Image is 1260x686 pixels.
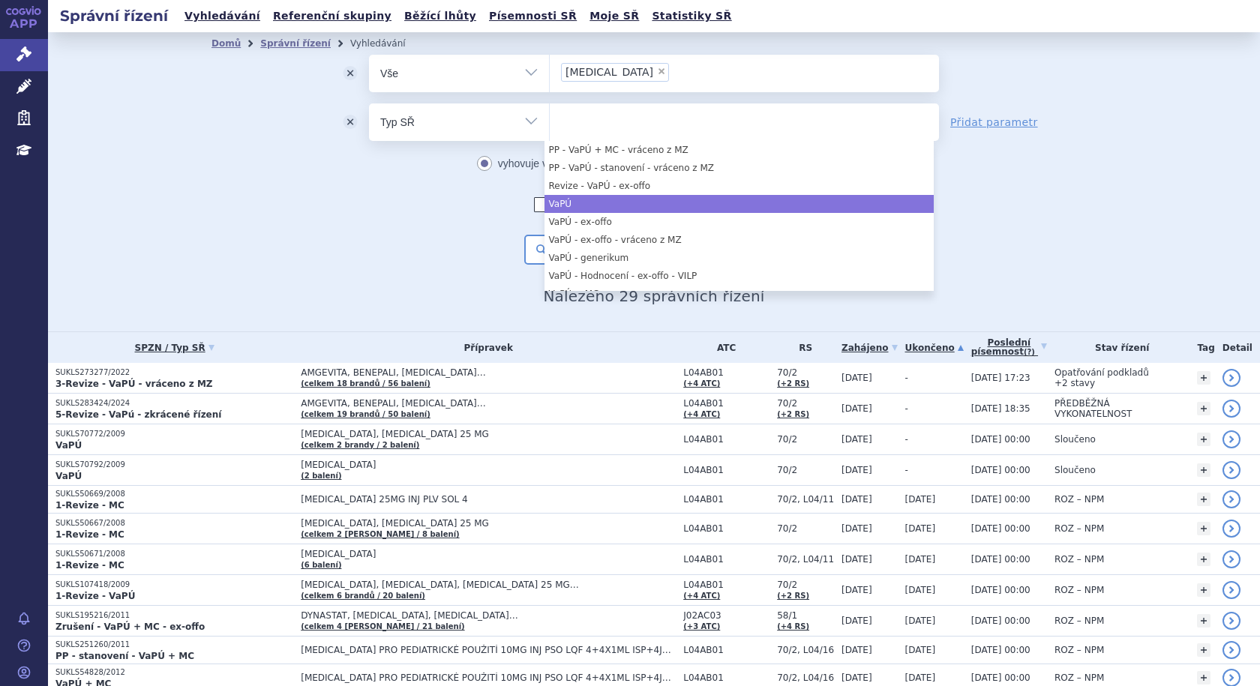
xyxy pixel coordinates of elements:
a: + [1197,614,1210,628]
span: 70/2, L04/16 [777,673,834,683]
strong: Zrušení - VaPÚ + MC - ex-offo [55,622,205,632]
span: [DATE] 00:00 [971,434,1030,445]
abbr: (?) [1024,348,1035,357]
span: Opatřování podkladů +2 stavy [1054,367,1149,388]
a: Referenční skupiny [268,6,396,26]
span: L04AB01 [683,367,769,378]
a: (celkem 19 brandů / 50 balení) [301,410,430,418]
span: [DATE] [841,554,872,565]
span: [MEDICAL_DATA] PRO PEDIATRICKÉ POUŽITÍ 10MG INJ PSO LQF 4+4X1ML ISP+4J+4AD [301,673,676,683]
strong: 1-Revize - MC [55,560,124,571]
span: [DATE] [905,523,936,534]
span: [DATE] [841,616,872,626]
th: Detail [1215,332,1260,363]
button: Hledat [524,235,609,265]
a: + [1197,671,1210,685]
a: (+4 ATC) [683,410,720,418]
input: [MEDICAL_DATA] [673,62,682,81]
span: [DATE] [841,523,872,534]
span: 70/2, L04/16 [777,645,834,655]
span: [DATE] [905,585,936,595]
span: [DATE] [905,494,936,505]
span: 70/2 [777,580,834,590]
a: detail [1222,400,1240,418]
a: (+3 ATC) [683,622,720,631]
a: (+4 RS) [777,622,809,631]
li: VaPÚ - Hodnocení - ex-offo - VILP [544,267,934,285]
span: 70/2, L04/11 [777,494,834,505]
span: L04AB01 [683,494,769,505]
span: [DATE] [841,585,872,595]
th: Tag [1189,332,1214,363]
a: Domů [211,38,241,49]
span: [DATE] [841,465,872,475]
a: detail [1222,550,1240,568]
h2: Správní řízení [48,5,180,26]
span: PŘEDBĚŽNÁ VYKONATELNOST [1054,398,1132,419]
span: [MEDICAL_DATA], [MEDICAL_DATA], [MEDICAL_DATA] 25 MG… [301,580,676,590]
a: Přidat parametr [950,115,1038,130]
span: AMGEVITA, BENEPALI, [MEDICAL_DATA]… [301,398,676,409]
li: VaPÚ + MC [544,285,934,303]
a: (6 balení) [301,561,341,569]
a: Vyhledávání [180,6,265,26]
a: Správní řízení [260,38,331,49]
a: detail [1222,490,1240,508]
span: [DATE] [905,673,936,683]
a: + [1197,522,1210,535]
a: Poslednípísemnost(?) [971,332,1047,363]
span: ROZ – NPM [1054,673,1104,683]
span: ROZ – NPM [1054,585,1104,595]
a: Ukončeno [905,337,964,358]
span: 70/2 [777,434,834,445]
span: ROZ – NPM [1054,645,1104,655]
span: [MEDICAL_DATA] [301,549,676,559]
span: [DATE] [841,645,872,655]
span: Nalezeno 29 správních řízení [543,287,764,305]
span: Sloučeno [1054,465,1096,475]
span: [MEDICAL_DATA] PRO PEDIATRICKÉ POUŽITÍ 10MG INJ PSO LQF 4+4X1ML ISP+4J+4AD [301,645,676,655]
span: [DATE] [841,673,872,683]
span: [DATE] [841,434,872,445]
a: detail [1222,612,1240,630]
span: [MEDICAL_DATA], [MEDICAL_DATA] 25 MG [301,518,676,529]
span: [DATE] [905,616,936,626]
a: + [1197,433,1210,446]
span: - [905,373,908,383]
a: detail [1222,581,1240,599]
span: [DATE] 00:00 [971,585,1030,595]
span: Sloučeno [1054,434,1096,445]
a: detail [1222,369,1240,387]
span: 70/2, L04/11 [777,554,834,565]
strong: VaPÚ [55,440,82,451]
a: (celkem 6 brandů / 20 balení) [301,592,425,600]
a: detail [1222,520,1240,538]
span: 70/2 [777,523,834,534]
span: [DATE] [841,373,872,383]
p: SUKLS50671/2008 [55,549,293,559]
a: detail [1222,641,1240,659]
span: × [657,67,666,76]
span: [MEDICAL_DATA] [301,460,676,470]
span: L04AB01 [683,673,769,683]
a: (celkem 2 brandy / 2 balení) [301,441,419,449]
span: AMGEVITA, BENEPALI, [MEDICAL_DATA]… [301,367,676,378]
strong: VaPÚ [55,471,82,481]
strong: 3-Revize - VaPÚ - vráceno z MZ [55,379,213,389]
span: L04AB01 [683,434,769,445]
span: [MEDICAL_DATA], [MEDICAL_DATA] 25 MG [301,429,676,439]
button: odstranit [331,103,369,141]
span: 70/2 [777,367,834,378]
label: vyhovuje všem podmínkám [477,152,625,175]
a: (+4 ATC) [683,592,720,600]
a: Statistiky SŘ [647,6,736,26]
span: - [905,403,908,414]
a: (+2 RS) [777,379,809,388]
p: SUKLS273277/2022 [55,367,293,378]
span: ROZ – NPM [1054,494,1104,505]
span: [DATE] 00:00 [971,465,1030,475]
th: Přípravek [293,332,676,363]
strong: 1-Revize - VaPÚ [55,591,135,601]
span: [DATE] [841,494,872,505]
span: - [905,434,908,445]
